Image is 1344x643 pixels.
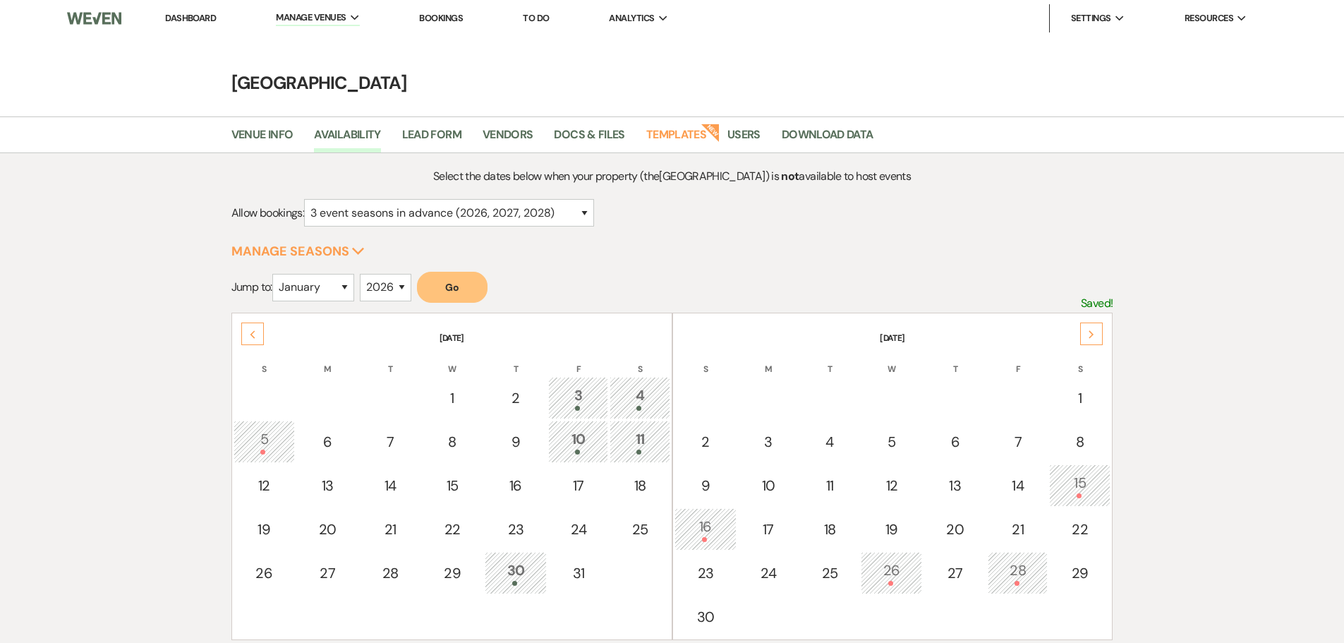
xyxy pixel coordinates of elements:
div: 15 [1057,472,1103,498]
div: 2 [492,387,540,409]
th: [DATE] [234,315,670,344]
th: S [674,346,737,375]
div: 8 [1057,431,1103,452]
div: 27 [304,563,351,584]
div: 20 [931,519,979,540]
div: 27 [931,563,979,584]
th: W [422,346,483,375]
div: 17 [556,475,600,496]
th: T [361,346,420,375]
h4: [GEOGRAPHIC_DATA] [164,71,1180,95]
div: 7 [368,431,413,452]
div: 14 [995,475,1040,496]
div: 19 [241,519,287,540]
div: 12 [241,475,287,496]
th: [DATE] [674,315,1111,344]
div: 5 [241,428,287,455]
span: Settings [1071,11,1111,25]
div: 29 [430,563,476,584]
span: Jump to: [231,280,272,294]
div: 13 [304,475,351,496]
th: T [485,346,547,375]
div: 7 [995,431,1040,452]
th: T [799,346,859,375]
div: 28 [995,560,1040,586]
div: 23 [682,563,729,584]
div: 25 [617,519,662,540]
div: 6 [304,431,351,452]
a: Lead Form [402,126,461,152]
p: Select the dates below when your property (the [GEOGRAPHIC_DATA] ) is available to host events [341,167,1003,186]
div: 8 [430,431,476,452]
img: Weven Logo [67,4,121,33]
a: Dashboard [165,12,216,24]
div: 16 [492,475,540,496]
div: 30 [492,560,540,586]
a: Venue Info [231,126,293,152]
div: 23 [492,519,540,540]
div: 12 [868,475,914,496]
div: 2 [682,431,729,452]
div: 21 [368,519,413,540]
div: 26 [868,560,914,586]
div: 22 [430,519,476,540]
th: S [610,346,670,375]
th: F [548,346,608,375]
div: 1 [1057,387,1103,409]
div: 20 [304,519,351,540]
span: Allow bookings: [231,205,304,220]
div: 28 [368,563,413,584]
a: Docs & Files [554,126,624,152]
th: T [924,346,986,375]
div: 11 [807,475,852,496]
div: 29 [1057,563,1103,584]
strong: not [781,169,799,184]
div: 24 [746,563,790,584]
a: Download Data [782,126,873,152]
div: 9 [492,431,540,452]
div: 13 [931,475,979,496]
a: Templates [646,126,706,152]
div: 6 [931,431,979,452]
div: 18 [807,519,852,540]
th: M [296,346,359,375]
button: Go [417,272,488,303]
div: 21 [995,519,1040,540]
div: 10 [556,428,600,455]
th: F [988,346,1048,375]
th: W [861,346,922,375]
div: 22 [1057,519,1103,540]
div: 31 [556,563,600,584]
th: M [738,346,798,375]
p: Saved! [1081,294,1113,313]
div: 17 [746,519,790,540]
a: Availability [314,126,380,152]
a: Vendors [483,126,533,152]
th: S [1049,346,1110,375]
div: 5 [868,431,914,452]
div: 11 [617,428,662,455]
div: 16 [682,516,729,542]
div: 10 [746,475,790,496]
div: 3 [556,385,600,411]
div: 18 [617,475,662,496]
span: Analytics [609,11,654,25]
div: 3 [746,431,790,452]
div: 1 [430,387,476,409]
div: 30 [682,606,729,627]
span: Manage Venues [276,11,346,25]
a: Users [727,126,761,152]
div: 4 [807,431,852,452]
div: 19 [868,519,914,540]
div: 25 [807,563,852,584]
div: 14 [368,475,413,496]
span: Resources [1185,11,1233,25]
a: To Do [523,12,549,24]
div: 26 [241,563,287,584]
strong: New [701,122,720,142]
div: 9 [682,475,729,496]
div: 15 [430,475,476,496]
th: S [234,346,295,375]
button: Manage Seasons [231,245,365,258]
a: Bookings [419,12,463,24]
